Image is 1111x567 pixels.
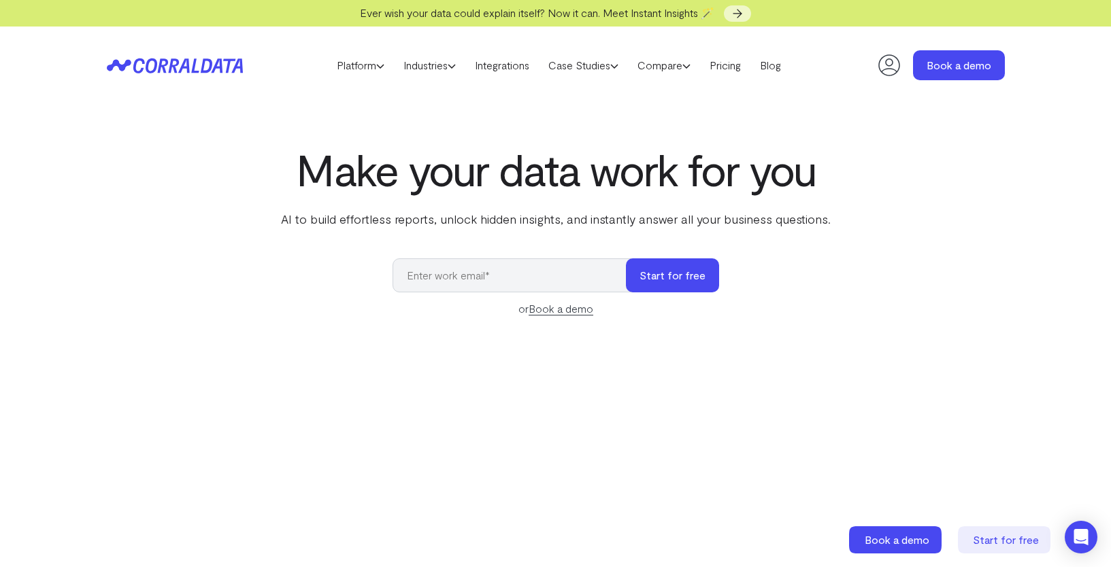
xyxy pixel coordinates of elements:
a: Case Studies [539,55,628,75]
a: Start for free [958,526,1053,553]
a: Blog [750,55,791,75]
input: Enter work email* [393,258,640,292]
p: AI to build effortless reports, unlock hidden insights, and instantly answer all your business qu... [278,210,833,228]
a: Book a demo [849,526,944,553]
a: Industries [394,55,465,75]
a: Book a demo [529,302,593,315]
a: Book a demo [913,50,1005,80]
div: Open Intercom Messenger [1065,521,1097,553]
a: Platform [327,55,394,75]
span: Ever wish your data could explain itself? Now it can. Meet Instant Insights 🪄 [360,6,714,19]
button: Start for free [626,258,719,292]
div: or [393,300,719,317]
span: Start for free [973,533,1039,546]
h1: Make your data work for you [278,145,833,194]
a: Integrations [465,55,539,75]
a: Compare [628,55,700,75]
span: Book a demo [865,533,929,546]
a: Pricing [700,55,750,75]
